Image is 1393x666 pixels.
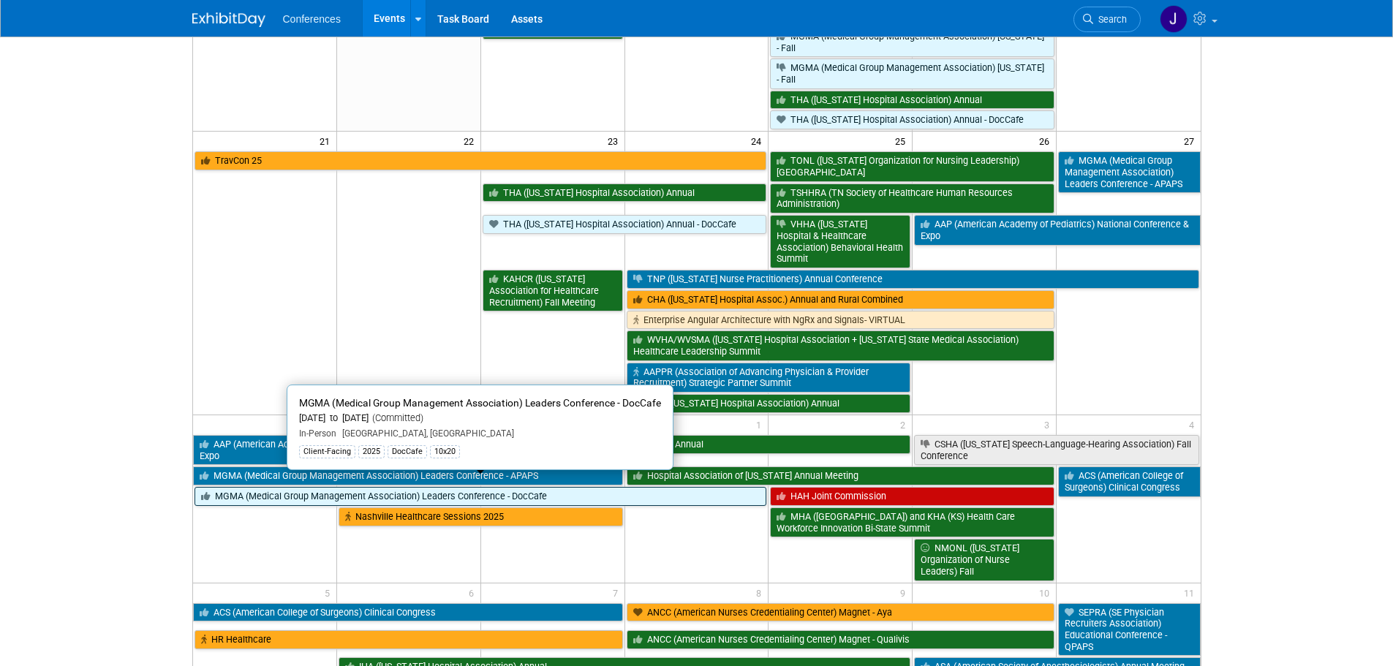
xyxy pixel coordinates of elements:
div: DocCafe [388,445,427,458]
span: 1 [755,415,768,434]
span: 22 [462,132,480,150]
a: CHA ([US_STATE] Hospital Assoc.) Annual and Rural Combined [627,290,1055,309]
a: ANCC (American Nurses Credentialing Center) Magnet - Aya [627,603,1055,622]
a: MGMA (Medical Group Management Association) [US_STATE] - Fall [770,27,1054,57]
span: 27 [1182,132,1201,150]
div: 10x20 [430,445,460,458]
a: KAHCR ([US_STATE] Association for Healthcare Recruitment) Fall Meeting [483,270,623,311]
span: 11 [1182,583,1201,602]
span: 3 [1043,415,1056,434]
span: 4 [1188,415,1201,434]
div: 2025 [358,445,385,458]
span: Conferences [283,13,341,25]
span: 25 [894,132,912,150]
a: AAP (American Academy of Pediatrics) National Conference & Expo [193,435,479,465]
a: AAP (American Academy of Pediatrics) National Conference & Expo [914,215,1200,245]
a: Enterprise Angular Architecture with NgRx and Signals- VIRTUAL [627,311,1055,330]
a: MGMA (Medical Group Management Association) Leaders Conference - DocCafe [195,487,767,506]
a: ACS (American College of Surgeons) Clinical Congress [1058,466,1200,496]
a: MGMA (Medical Group Management Association) Leaders Conference - APAPS [1058,151,1200,193]
a: Nashville Healthcare Sessions 2025 [339,507,623,526]
span: 26 [1038,132,1056,150]
a: Hospital Association of [US_STATE] Annual Meeting [627,466,1055,485]
div: Client-Facing [299,445,355,458]
span: 2 [899,415,912,434]
a: SEPRA (SE Physician Recruiters Association) Educational Conference - QPAPS [1058,603,1200,656]
a: TravCon 25 [195,151,767,170]
span: Search [1093,14,1127,25]
span: 23 [606,132,624,150]
span: MGMA (Medical Group Management Association) Leaders Conference - DocCafe [299,397,661,409]
a: HAH Joint Commission [770,487,1054,506]
a: TONL ([US_STATE] Organization for Nursing Leadership) [GEOGRAPHIC_DATA] [770,151,1054,181]
span: (Committed) [369,412,423,423]
a: Search [1073,7,1141,32]
span: 9 [899,583,912,602]
a: HR Healthcare [195,630,623,649]
a: MHA ([GEOGRAPHIC_DATA]) and KHA (KS) Health Care Workforce Innovation Bi-State Summit [770,507,1054,537]
img: Jenny Clavero [1160,5,1188,33]
a: ACS (American College of Surgeons) Clinical Congress [193,603,623,622]
span: 10 [1038,583,1056,602]
a: CSHA ([US_STATE] Speech-Language-Hearing Association) Fall Conference [914,435,1198,465]
span: [GEOGRAPHIC_DATA], [GEOGRAPHIC_DATA] [336,428,514,439]
div: [DATE] to [DATE] [299,412,661,425]
span: 24 [750,132,768,150]
a: TNP ([US_STATE] Nurse Practitioners) Annual Conference [627,270,1199,289]
a: THA ([US_STATE] Hospital Association) Annual [483,183,767,203]
a: AAPPR (Association of Advancing Physician & Provider Recruitment) Strategic Partner Summit [627,363,911,393]
span: 21 [318,132,336,150]
a: THA ([US_STATE] Hospital Association) Annual - DocCafe [483,215,767,234]
a: ANCC (American Nurses Credentialing Center) Magnet - Qualivis [627,630,1055,649]
a: THA ([US_STATE] Hospital Association) Annual - DocCafe [770,110,1054,129]
span: 8 [755,583,768,602]
img: ExhibitDay [192,12,265,27]
a: NMHA ([US_STATE] Hospital Association) Annual [483,435,911,454]
a: NHA ([US_STATE] Hospital Association) Annual [627,394,911,413]
span: 6 [467,583,480,602]
a: VHHA ([US_STATE] Hospital & Healthcare Association) Behavioral Health Summit [770,215,910,268]
span: 7 [611,583,624,602]
a: WVHA/WVSMA ([US_STATE] Hospital Association + [US_STATE] State Medical Association) Healthcare Le... [627,330,1055,360]
a: MGMA (Medical Group Management Association) [US_STATE] - Fall [770,58,1054,88]
a: TSHHRA (TN Society of Healthcare Human Resources Administration) [770,183,1054,213]
a: THA ([US_STATE] Hospital Association) Annual [770,91,1054,110]
a: NMONL ([US_STATE] Organization of Nurse Leaders) Fall [914,539,1054,580]
span: In-Person [299,428,336,439]
span: 5 [323,583,336,602]
a: MGMA (Medical Group Management Association) Leaders Conference - APAPS [193,466,623,485]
